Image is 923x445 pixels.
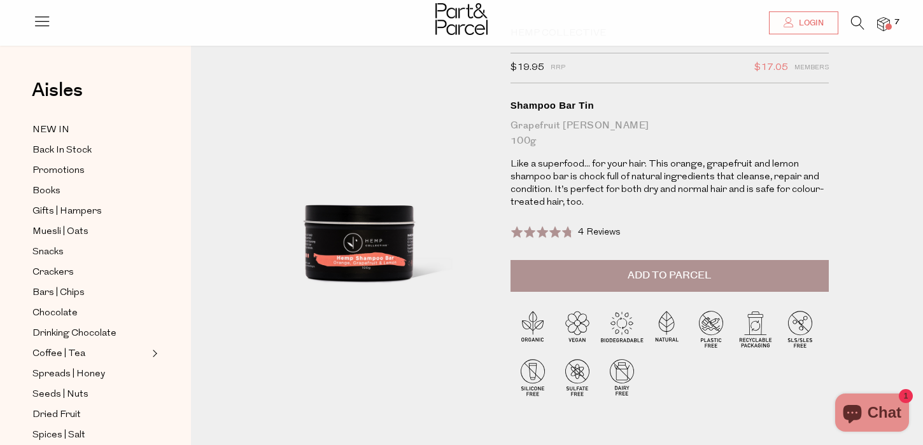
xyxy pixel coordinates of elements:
[32,387,88,402] span: Seeds | Nuts
[578,228,621,237] span: 4 Reviews
[778,306,822,351] img: P_P-ICONS-Live_Bec_V11_SLS-SLES_Free.svg
[628,268,711,283] span: Add to Parcel
[32,224,88,240] span: Muesli | Oats
[32,346,148,362] a: Coffee | Tea
[32,81,83,113] a: Aisles
[32,428,85,443] span: Spices | Salt
[32,143,92,158] span: Back In Stock
[32,305,148,321] a: Chocolate
[32,264,148,280] a: Crackers
[32,203,148,219] a: Gifts | Hampers
[796,18,824,29] span: Login
[32,306,78,321] span: Chocolate
[32,184,60,199] span: Books
[891,17,903,28] span: 7
[32,427,148,443] a: Spices | Salt
[600,355,644,399] img: P_P-ICONS-Live_Bec_V11_Dairy_Free.svg
[32,326,116,341] span: Drinking Chocolate
[32,163,85,179] span: Promotions
[754,60,788,76] span: $17.05
[32,325,148,341] a: Drinking Chocolate
[32,407,148,423] a: Dried Fruit
[32,123,69,138] span: NEW IN
[32,285,148,301] a: Bars | Chips
[689,306,733,351] img: P_P-ICONS-Live_Bec_V11_Plastic_Free.svg
[769,11,838,34] a: Login
[32,245,64,260] span: Snacks
[511,60,544,76] span: $19.95
[32,265,74,280] span: Crackers
[32,204,102,219] span: Gifts | Hampers
[555,306,600,351] img: P_P-ICONS-Live_Bec_V11_Vegan.svg
[32,285,85,301] span: Bars | Chips
[600,306,644,351] img: P_P-ICONS-Live_Bec_V11_Biodegradable.svg
[32,183,148,199] a: Books
[831,394,913,435] inbox-online-store-chat: Shopify online store chat
[551,60,565,76] span: RRP
[32,224,148,240] a: Muesli | Oats
[877,17,890,31] a: 7
[32,387,148,402] a: Seeds | Nuts
[32,163,148,179] a: Promotions
[511,99,829,112] div: Shampoo Bar Tin
[511,260,829,292] button: Add to Parcel
[149,346,158,361] button: Expand/Collapse Coffee | Tea
[511,158,829,209] p: Like a superfood... for your hair. This orange, grapefruit and lemon shampoo bar is chock full of...
[644,306,689,351] img: P_P-ICONS-Live_Bec_V11_Natural.svg
[32,366,148,382] a: Spreads | Honey
[733,306,778,351] img: P_P-ICONS-Live_Bec_V11_Recyclable_Packaging.svg
[555,355,600,399] img: P_P-ICONS-Live_Bec_V11_Sulfate_Free.svg
[32,407,81,423] span: Dried Fruit
[511,118,829,149] div: Grapefruit [PERSON_NAME] 100g
[32,244,148,260] a: Snacks
[511,306,555,351] img: P_P-ICONS-Live_Bec_V11_Organic.svg
[32,76,83,104] span: Aisles
[32,142,148,158] a: Back In Stock
[794,60,829,76] span: Members
[32,367,105,382] span: Spreads | Honey
[229,27,491,336] img: Shampoo Bar Tin
[511,355,555,399] img: P_P-ICONS-Live_Bec_V11_Silicone_Free.svg
[435,3,488,35] img: Part&Parcel
[32,346,85,362] span: Coffee | Tea
[32,122,148,138] a: NEW IN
